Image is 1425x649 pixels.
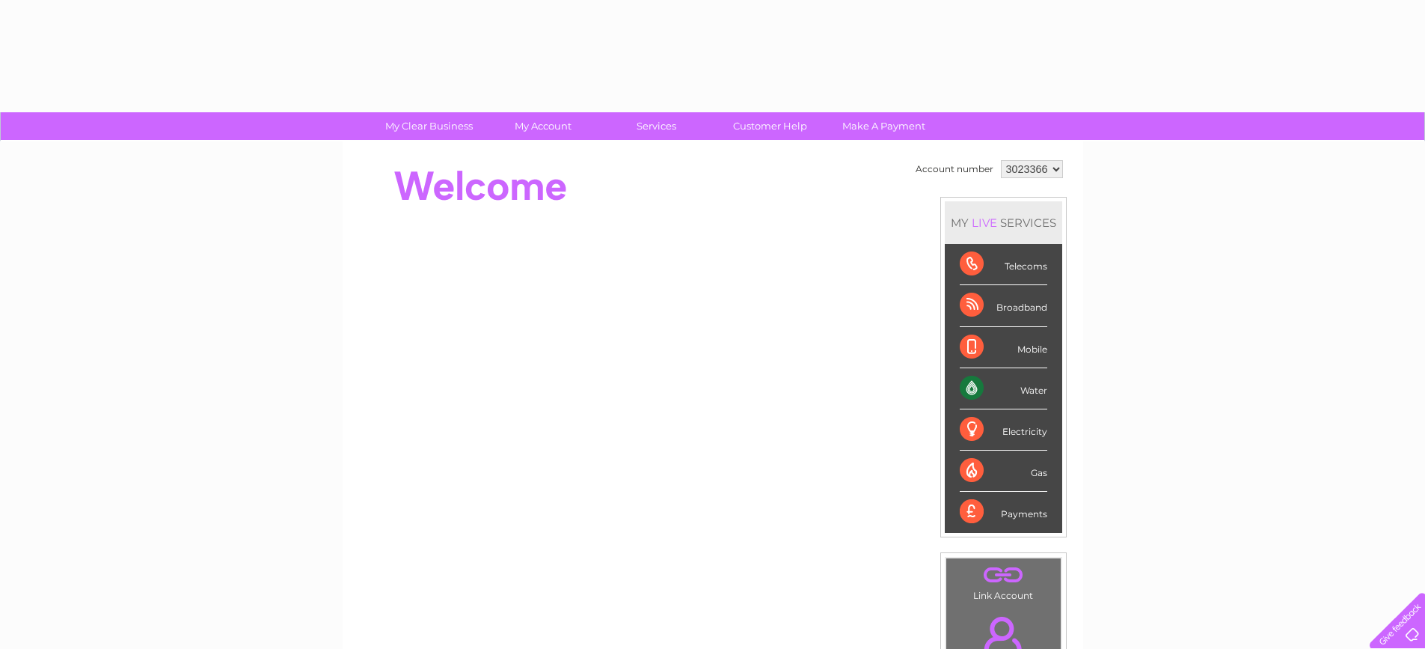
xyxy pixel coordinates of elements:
div: Water [960,368,1047,409]
div: Electricity [960,409,1047,451]
a: . [950,562,1057,588]
div: Telecoms [960,244,1047,285]
div: Gas [960,451,1047,492]
a: My Clear Business [367,112,491,140]
div: Payments [960,492,1047,532]
a: Customer Help [708,112,832,140]
td: Link Account [946,558,1061,605]
a: My Account [481,112,604,140]
a: Make A Payment [822,112,946,140]
div: Mobile [960,327,1047,368]
div: Broadband [960,285,1047,326]
td: Account number [912,156,997,182]
div: MY SERVICES [945,201,1062,244]
a: Services [595,112,718,140]
div: LIVE [969,216,1000,230]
